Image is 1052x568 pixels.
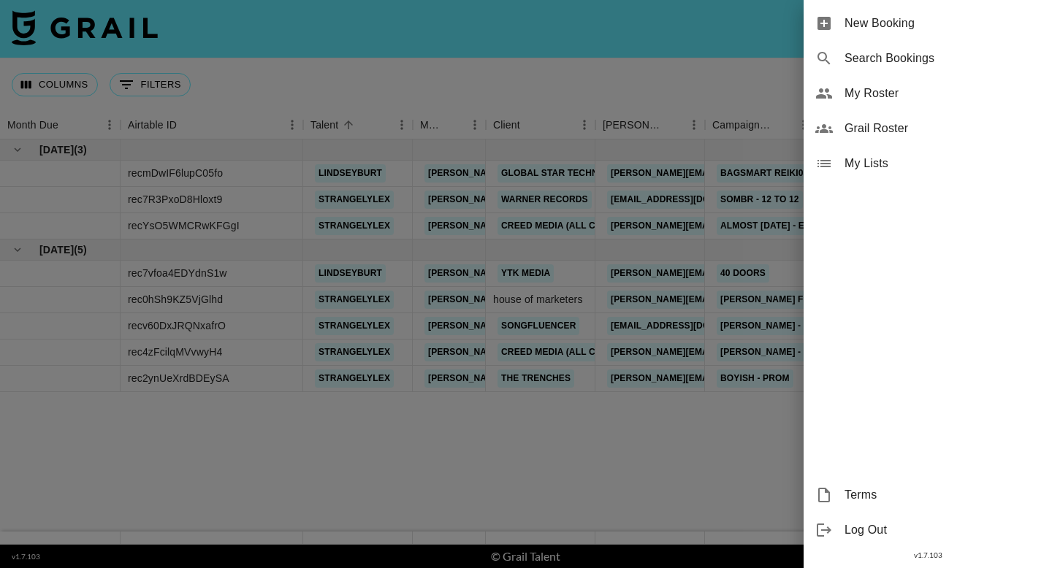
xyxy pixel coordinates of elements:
div: New Booking [804,6,1052,41]
span: New Booking [845,15,1040,32]
div: My Lists [804,146,1052,181]
div: Log Out [804,513,1052,548]
div: My Roster [804,76,1052,111]
div: v 1.7.103 [804,548,1052,563]
span: My Roster [845,85,1040,102]
span: Grail Roster [845,120,1040,137]
span: Terms [845,486,1040,504]
div: Search Bookings [804,41,1052,76]
span: Search Bookings [845,50,1040,67]
div: Terms [804,477,1052,513]
div: Grail Roster [804,111,1052,146]
span: Log Out [845,521,1040,539]
span: My Lists [845,155,1040,172]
